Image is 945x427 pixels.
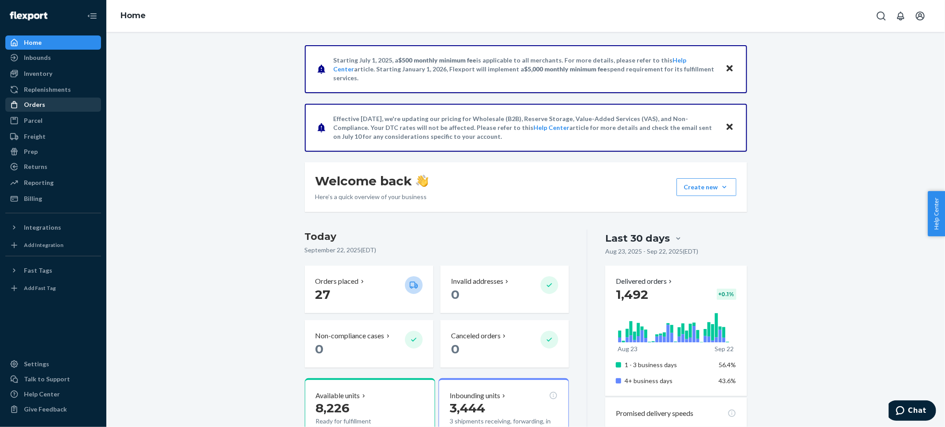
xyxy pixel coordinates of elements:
[616,276,674,286] button: Delivered orders
[316,417,398,426] p: Ready for fulfillment
[24,147,38,156] div: Prep
[5,129,101,144] a: Freight
[440,320,569,368] button: Canceled orders 0
[24,132,46,141] div: Freight
[5,67,101,81] a: Inventory
[719,361,736,368] span: 56.4%
[5,51,101,65] a: Inbounds
[616,287,648,302] span: 1,492
[24,223,61,232] div: Integrations
[450,391,500,401] p: Inbounding units
[24,53,51,62] div: Inbounds
[5,98,101,112] a: Orders
[719,377,736,384] span: 43.6%
[451,341,459,356] span: 0
[451,287,459,302] span: 0
[24,162,47,171] div: Returns
[316,391,360,401] p: Available units
[305,266,433,313] button: Orders placed 27
[892,7,910,25] button: Open notifications
[717,289,736,300] div: + 0.1 %
[24,100,45,109] div: Orders
[5,220,101,235] button: Integrations
[316,400,350,415] span: 8,226
[24,390,60,399] div: Help Center
[24,360,49,368] div: Settings
[24,266,52,275] div: Fast Tags
[5,160,101,174] a: Returns
[618,345,638,353] p: Aug 23
[605,231,670,245] div: Last 30 days
[83,7,101,25] button: Close Navigation
[724,63,735,75] button: Close
[24,375,70,384] div: Talk to Support
[5,281,101,295] a: Add Fast Tag
[928,191,945,236] button: Help Center
[534,124,570,131] a: Help Center
[315,341,324,356] span: 0
[5,372,101,386] button: Talk to Support
[911,7,929,25] button: Open account menu
[677,178,736,196] button: Create new
[315,276,359,286] p: Orders placed
[334,56,717,82] p: Starting July 1, 2025, a is applicable to all merchants. For more details, please refer to this a...
[5,114,101,128] a: Parcel
[416,175,428,187] img: hand-wave emoji
[715,345,734,353] p: Sep 22
[113,3,153,29] ol: breadcrumbs
[24,69,52,78] div: Inventory
[24,178,54,187] div: Reporting
[605,247,698,256] p: Aug 23, 2025 - Sep 22, 2025 ( EDT )
[450,400,485,415] span: 3,444
[5,145,101,159] a: Prep
[305,320,433,368] button: Non-compliance cases 0
[525,65,607,73] span: $5,000 monthly minimum fee
[24,116,43,125] div: Parcel
[625,360,712,369] p: 1 - 3 business days
[24,194,42,203] div: Billing
[5,176,101,190] a: Reporting
[5,357,101,371] a: Settings
[305,230,569,244] h3: Today
[5,35,101,50] a: Home
[5,82,101,97] a: Replenishments
[872,7,890,25] button: Open Search Box
[451,331,501,341] p: Canceled orders
[10,12,47,20] img: Flexport logo
[24,38,42,47] div: Home
[315,287,331,302] span: 27
[399,56,477,64] span: $500 monthly minimum fee
[315,173,428,189] h1: Welcome back
[5,387,101,401] a: Help Center
[24,241,63,249] div: Add Integration
[24,284,56,292] div: Add Fast Tag
[440,266,569,313] button: Invalid addresses 0
[305,246,569,255] p: September 22, 2025 ( EDT )
[24,85,71,94] div: Replenishments
[451,276,503,286] p: Invalid addresses
[121,11,146,20] a: Home
[625,376,712,385] p: 4+ business days
[5,192,101,206] a: Billing
[24,405,67,414] div: Give Feedback
[315,331,385,341] p: Non-compliance cases
[334,114,717,141] p: Effective [DATE], we're updating our pricing for Wholesale (B2B), Reserve Storage, Value-Added Se...
[889,400,936,423] iframe: Opens a widget where you can chat to one of our agents
[5,238,101,252] a: Add Integration
[5,402,101,416] button: Give Feedback
[315,192,428,201] p: Here’s a quick overview of your business
[724,121,735,134] button: Close
[5,263,101,278] button: Fast Tags
[616,408,693,419] p: Promised delivery speeds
